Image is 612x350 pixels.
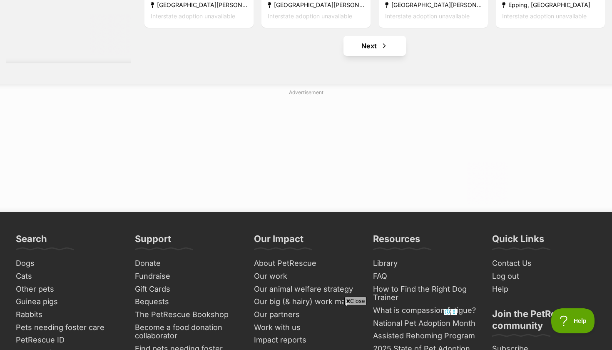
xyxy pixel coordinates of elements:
[12,334,123,347] a: PetRescue ID
[502,12,587,19] span: Interstate adoption unavailable
[370,270,480,283] a: FAQ
[489,270,600,283] a: Log out
[373,233,420,250] h3: Resources
[489,257,600,270] a: Contact Us
[251,295,361,308] a: Our big (& hairy) work map
[343,36,406,56] a: Next page
[551,308,595,333] iframe: Help Scout Beacon - Open
[370,283,480,304] a: How to Find the Right Dog Trainer
[12,270,123,283] a: Cats
[104,100,508,204] iframe: Advertisement
[489,283,600,296] a: Help
[251,257,361,270] a: About PetRescue
[251,270,361,283] a: Our work
[12,321,123,334] a: Pets needing foster care
[492,308,596,336] h3: Join the PetRescue community
[132,283,242,296] a: Gift Cards
[492,233,544,250] h3: Quick Links
[132,257,242,270] a: Donate
[132,321,242,342] a: Become a food donation collaborator
[12,308,123,321] a: Rabbits
[254,233,304,250] h3: Our Impact
[132,308,242,321] a: The PetRescue Bookshop
[268,12,352,19] span: Interstate adoption unavailable
[132,295,242,308] a: Bequests
[132,270,242,283] a: Fundraise
[370,257,480,270] a: Library
[344,297,367,305] span: Close
[135,233,171,250] h3: Support
[12,295,123,308] a: Guinea pigs
[16,233,47,250] h3: Search
[154,308,458,346] iframe: Advertisement
[385,12,470,19] span: Interstate adoption unavailable
[12,283,123,296] a: Other pets
[144,36,606,56] nav: Pagination
[151,12,235,19] span: Interstate adoption unavailable
[251,283,361,296] a: Our animal welfare strategy
[12,257,123,270] a: Dogs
